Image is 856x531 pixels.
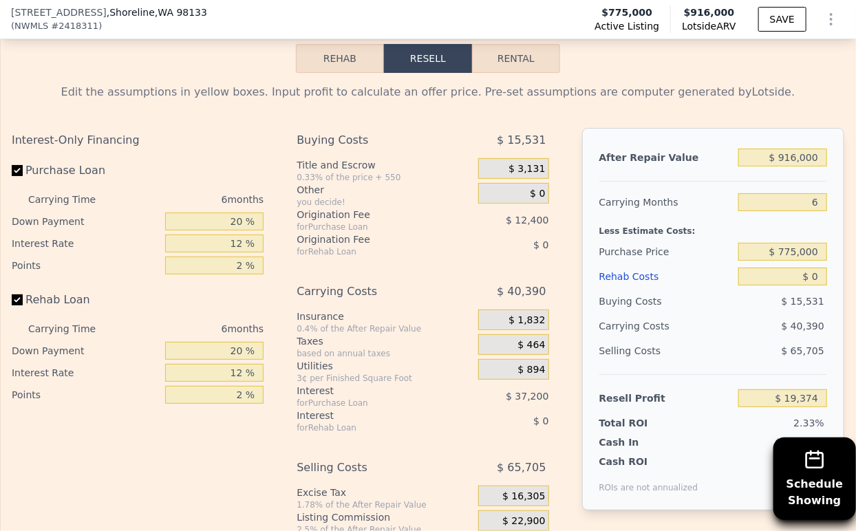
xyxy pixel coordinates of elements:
[297,232,445,246] div: Origination Fee
[14,19,48,33] span: NWMLS
[684,7,735,18] span: $916,000
[533,415,548,426] span: $ 0
[502,515,545,528] span: $ 22,900
[502,490,545,503] span: $ 16,305
[599,264,733,289] div: Rehab Costs
[497,279,546,304] span: $ 40,390
[817,6,845,33] button: Show Options
[297,510,473,524] div: Listing Commission
[509,314,545,327] span: $ 1,832
[497,128,546,153] span: $ 15,531
[599,435,683,449] div: Cash In
[28,188,114,210] div: Carrying Time
[297,221,445,232] div: for Purchase Loan
[120,318,264,340] div: 6 months
[12,232,160,254] div: Interest Rate
[12,294,23,305] input: Rehab Loan
[297,455,445,480] div: Selling Costs
[297,208,445,221] div: Origination Fee
[384,44,472,73] button: Resell
[11,6,107,19] span: [STREET_ADDRESS]
[107,6,207,19] span: , Shoreline
[297,398,445,409] div: for Purchase Loan
[530,188,545,200] span: $ 0
[297,348,473,359] div: based on annual taxes
[599,314,683,338] div: Carrying Costs
[297,246,445,257] div: for Rehab Loan
[602,6,653,19] span: $775,000
[155,7,207,18] span: , WA 98133
[599,190,733,215] div: Carrying Months
[599,215,827,239] div: Less Estimate Costs:
[518,339,546,351] span: $ 464
[12,210,160,232] div: Down Payment
[12,362,160,384] div: Interest Rate
[297,158,473,172] div: Title and Escrow
[758,7,806,32] button: SAVE
[12,128,264,153] div: Interest-Only Financing
[297,499,473,510] div: 1.78% of the After Repair Value
[297,422,445,433] div: for Rehab Loan
[297,334,473,348] div: Taxes
[12,158,160,183] label: Purchase Loan
[506,215,548,226] span: $ 12,400
[297,128,445,153] div: Buying Costs
[12,384,160,406] div: Points
[296,44,384,73] button: Rehab
[599,145,733,170] div: After Repair Value
[599,455,698,468] div: Cash ROI
[297,323,473,334] div: 0.4% of the After Repair Value
[595,19,659,33] span: Active Listing
[297,172,473,183] div: 0.33% of the price + 550
[297,384,445,398] div: Interest
[28,318,114,340] div: Carrying Time
[297,310,473,323] div: Insurance
[599,338,733,363] div: Selling Costs
[51,19,98,33] span: # 2418311
[120,188,264,210] div: 6 months
[12,165,23,176] input: Purchase Loan
[782,296,824,307] span: $ 15,531
[509,163,545,175] span: $ 3,131
[297,279,445,304] div: Carrying Costs
[533,239,548,250] span: $ 0
[599,239,733,264] div: Purchase Price
[599,468,698,493] div: ROIs are not annualized
[11,19,102,33] div: ( )
[297,373,473,384] div: 3¢ per Finished Square Foot
[297,359,473,373] div: Utilities
[506,391,548,402] span: $ 37,200
[782,321,824,332] span: $ 40,390
[682,19,736,33] span: Lotside ARV
[782,345,824,356] span: $ 65,705
[297,486,473,499] div: Excise Tax
[472,44,560,73] button: Rental
[12,288,160,312] label: Rehab Loan
[773,437,856,520] button: ScheduleShowing
[12,84,844,100] div: Edit the assumptions in yellow boxes. Input profit to calculate an offer price. Pre-set assumptio...
[599,289,733,314] div: Buying Costs
[497,455,546,480] span: $ 65,705
[12,254,160,277] div: Points
[297,183,473,197] div: Other
[794,418,824,429] span: 2.33%
[297,197,473,208] div: you decide!
[518,364,546,376] span: $ 894
[599,416,683,430] div: Total ROI
[297,409,445,422] div: Interest
[599,386,733,411] div: Resell Profit
[775,437,824,448] span: $ 210,921
[12,340,160,362] div: Down Payment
